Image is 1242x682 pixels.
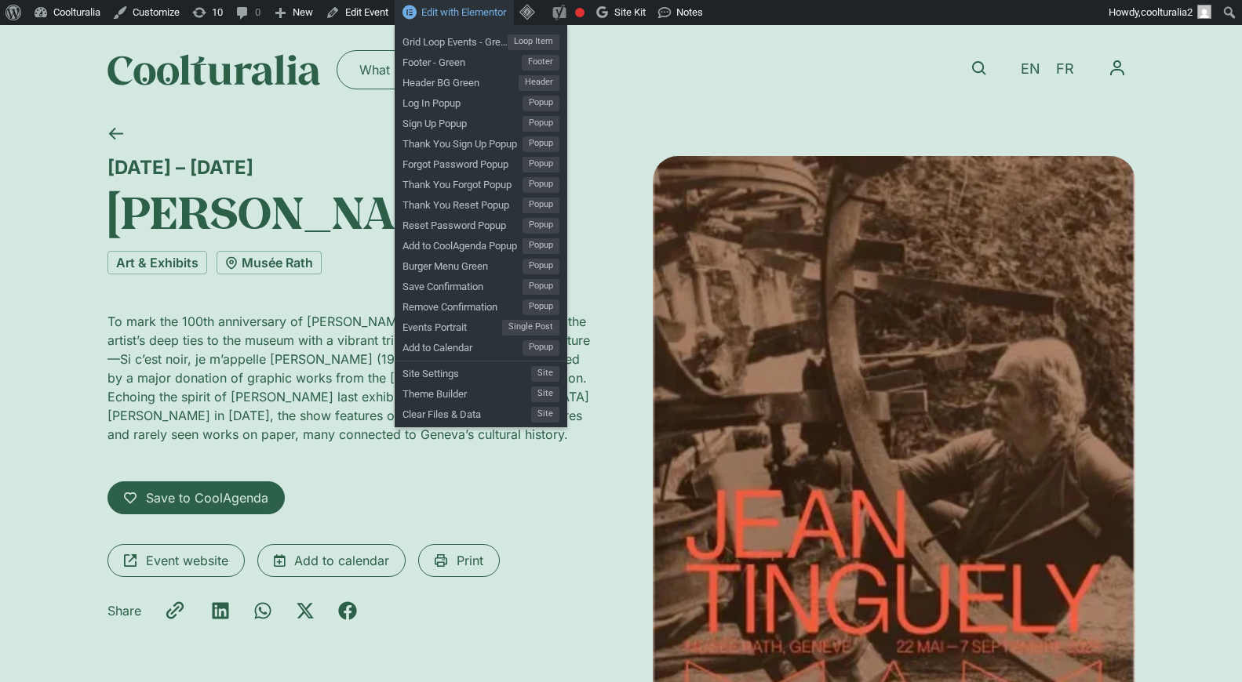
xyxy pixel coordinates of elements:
a: Log In PopupPopup [395,91,567,111]
span: Popup [523,116,559,132]
div: Share on x-twitter [296,601,315,620]
span: Add to calendar [294,551,389,570]
p: Share [107,601,141,620]
span: Header BG Green [402,71,519,91]
a: Reset Password PopupPopup [395,213,567,234]
span: Remove Confirmation [402,295,523,315]
a: Clear Files & DataSite [395,402,567,423]
span: Popup [523,96,559,111]
a: Header BG GreenHeader [395,71,567,91]
a: What [344,57,406,82]
span: Loop Item [508,34,559,50]
span: Popup [523,198,559,213]
a: Theme BuilderSite [395,382,567,402]
a: Burger Menu GreenPopup [395,254,567,274]
span: coolturalia2 [1141,6,1193,18]
span: Popup [523,259,559,274]
span: Popup [523,136,559,152]
span: Grid Loop Events - Green [402,30,508,50]
span: Add to CoolAgenda Popup [402,234,523,254]
span: Popup [523,218,559,234]
a: Footer - GreenFooter [395,50,567,71]
span: Site [531,407,559,423]
span: Footer - Green [402,50,522,71]
div: Focus keyphrase not set [575,8,585,17]
button: Menu Toggle [1099,50,1135,86]
a: Print [418,544,500,577]
p: To mark the 100th anniversary of [PERSON_NAME] birth, the MAH celebrates the artist’s deep ties t... [107,312,590,444]
a: Forgot Password PopupPopup [395,152,567,172]
a: Save ConfirmationPopup [395,274,567,295]
a: FR [1048,58,1082,81]
span: Reset Password Popup [402,213,523,234]
a: Add to CoolAgenda PopupPopup [395,234,567,254]
span: Theme Builder [402,382,531,402]
span: Print [457,551,483,570]
span: Popup [523,340,559,356]
div: Share on facebook [338,601,357,620]
span: Event website [146,551,228,570]
span: Popup [523,238,559,254]
span: Thank You Reset Popup [402,193,523,213]
span: Log In Popup [402,91,523,111]
a: EN [1013,58,1048,81]
div: Share on linkedin [211,601,230,620]
span: EN [1021,61,1040,78]
span: Popup [523,157,559,172]
a: Event website [107,544,245,577]
a: Art & Exhibits [107,251,207,274]
a: Add to calendar [257,544,406,577]
span: Single Post [502,320,559,336]
span: Thank You Forgot Popup [402,172,523,193]
a: Save to CoolAgenda [107,481,285,514]
span: Popup [523,299,559,315]
span: Site Kit [614,6,646,18]
h1: [PERSON_NAME] [107,185,590,238]
span: Save Confirmation [402,274,523,295]
a: Thank You Reset PopupPopup [395,193,567,213]
nav: Menu [1099,50,1135,86]
a: Grid Loop Events - GreenLoop Item [395,30,567,50]
span: Forgot Password Popup [402,152,523,172]
span: Clear Files & Data [402,402,531,423]
a: Remove ConfirmationPopup [395,295,567,315]
span: Edit with Elementor [421,6,506,18]
a: Site SettingsSite [395,361,567,382]
span: Sign Up Popup [402,111,523,132]
span: Events Portrait [402,315,502,336]
span: Burger Menu Green [402,254,523,274]
span: Save to CoolAgenda [146,488,268,507]
a: Events PortraitSingle Post [395,315,567,336]
span: Thank You Sign Up Popup [402,132,523,152]
span: Site [531,366,559,382]
span: Site [531,386,559,402]
div: [DATE] – [DATE] [107,156,590,179]
span: Footer [522,55,559,71]
a: Sign Up PopupPopup [395,111,567,132]
span: Popup [523,177,559,193]
a: Add to CalendarPopup [395,336,567,356]
nav: Menu [344,57,541,82]
a: Thank You Sign Up PopupPopup [395,132,567,152]
div: Share on whatsapp [253,601,272,620]
a: Musée Rath [217,251,322,274]
span: Header [519,75,559,91]
span: Add to Calendar [402,336,523,356]
span: Site Settings [402,361,531,382]
span: FR [1056,61,1074,78]
a: Thank You Forgot PopupPopup [395,172,567,193]
span: Popup [523,279,559,295]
